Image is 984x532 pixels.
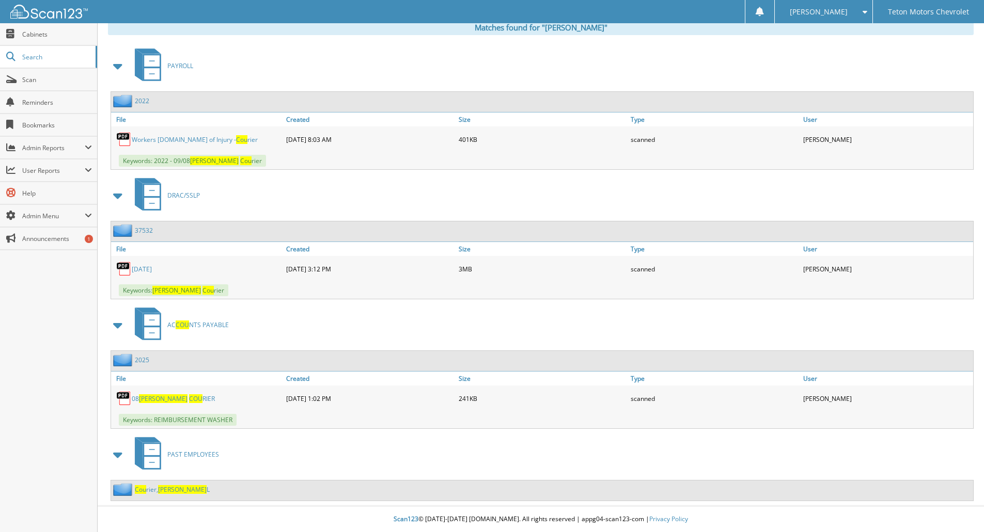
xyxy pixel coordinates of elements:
[113,483,135,496] img: folder2.png
[167,191,200,200] span: DRAC/SSLP
[167,61,193,70] span: PAYROLL
[167,450,219,459] span: PAST EMPLOYEES
[139,394,188,403] span: [PERSON_NAME]
[202,286,214,295] span: Cou
[801,372,973,385] a: User
[284,388,456,409] div: [DATE] 1:02 PM
[22,166,85,175] span: User Reports
[932,482,984,532] iframe: Chat Widget
[628,388,801,409] div: scanned
[284,372,456,385] a: Created
[456,259,629,279] div: 3MB
[116,261,132,277] img: PDF.png
[22,98,92,107] span: Reminders
[628,372,801,385] a: Type
[22,30,92,39] span: Cabinets
[135,96,149,105] a: 2022
[456,242,629,256] a: Size
[801,259,973,279] div: [PERSON_NAME]
[135,485,210,494] a: Courier,[PERSON_NAME]L
[113,224,135,237] img: folder2.png
[456,112,629,126] a: Size
[167,320,229,329] span: AC NTS PAYABLE
[129,304,229,345] a: ACCOUNTS PAYABLE
[628,112,801,126] a: Type
[129,434,219,475] a: PAST EMPLOYEES
[22,53,90,61] span: Search
[111,372,284,385] a: File
[135,356,149,364] a: 2025
[394,514,418,523] span: Scan123
[135,226,153,235] a: 37532
[152,286,201,295] span: [PERSON_NAME]
[801,388,973,409] div: [PERSON_NAME]
[176,320,189,329] span: COU
[85,235,93,243] div: 1
[456,372,629,385] a: Size
[628,242,801,256] a: Type
[129,45,193,86] a: PAYROLL
[22,143,85,152] span: Admin Reports
[135,485,146,494] span: Cou
[22,189,92,198] span: Help
[628,259,801,279] div: scanned
[116,132,132,147] img: PDF.png
[284,112,456,126] a: Created
[113,94,135,107] img: folder2.png
[116,391,132,406] img: PDF.png
[236,135,247,144] span: Cou
[284,242,456,256] a: Created
[240,156,252,165] span: Cou
[456,129,629,150] div: 401KB
[284,129,456,150] div: [DATE] 8:03 AM
[108,20,974,35] div: Matches found for "[PERSON_NAME]"
[98,507,984,532] div: © [DATE]-[DATE] [DOMAIN_NAME]. All rights reserved | appg04-scan123-com |
[132,265,152,273] a: [DATE]
[888,9,969,15] span: Teton Motors Chevrolet
[10,5,88,19] img: scan123-logo-white.svg
[801,129,973,150] div: [PERSON_NAME]
[22,212,85,220] span: Admin Menu
[22,121,92,130] span: Bookmarks
[119,414,237,426] span: Keywords: REIMBURSEMENT WASHER
[129,175,200,216] a: DRAC/SSLP
[132,394,215,403] a: 08[PERSON_NAME] COURIER
[801,242,973,256] a: User
[119,284,228,296] span: Keywords: rier
[119,155,266,167] span: Keywords: 2022 - 09/08 rier
[132,135,258,144] a: Workers [DOMAIN_NAME] of Injury -Courier
[190,156,239,165] span: [PERSON_NAME]
[628,129,801,150] div: scanned
[801,112,973,126] a: User
[22,75,92,84] span: Scan
[189,394,202,403] span: COU
[790,9,848,15] span: [PERSON_NAME]
[649,514,688,523] a: Privacy Policy
[284,259,456,279] div: [DATE] 3:12 PM
[111,242,284,256] a: File
[456,388,629,409] div: 241KB
[158,485,207,494] span: [PERSON_NAME]
[113,353,135,366] img: folder2.png
[22,234,92,243] span: Announcements
[111,112,284,126] a: File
